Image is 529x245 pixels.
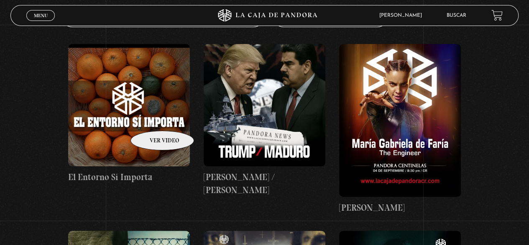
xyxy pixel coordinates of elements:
h4: [PERSON_NAME] / [PERSON_NAME] [204,170,325,197]
h4: [PERSON_NAME] [339,201,461,214]
h4: El Entorno Sí Importa [68,170,190,184]
a: [PERSON_NAME] [339,44,461,214]
a: El Entorno Sí Importa [68,44,190,183]
a: View your shopping cart [491,10,503,21]
a: Buscar [447,13,466,18]
span: Cerrar [31,20,51,26]
span: Menu [34,13,48,18]
a: [PERSON_NAME] / [PERSON_NAME] [204,44,325,196]
span: [PERSON_NAME] [375,13,430,18]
